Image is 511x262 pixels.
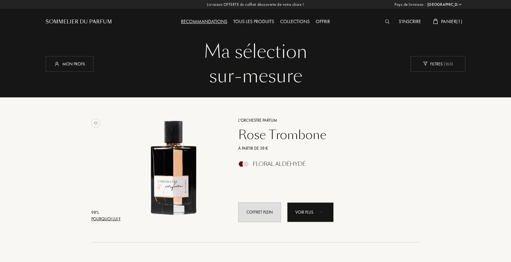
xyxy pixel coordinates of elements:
[50,64,461,88] div: sur-mesure
[277,18,313,25] a: Collections
[234,128,411,142] a: Rose Trombone
[178,18,230,25] a: Recommandations
[234,162,411,169] a: Floral Aldéhydé
[238,202,281,222] div: Coffret plein
[395,2,426,8] span: Pays de livraison :
[46,56,93,72] div: Mon profil
[396,18,424,26] div: S'inscrire
[313,18,333,26] div: Offrir
[91,209,120,216] div: 98 %
[91,216,120,222] div: Pourquoi lui ?
[385,19,390,24] img: search_icn_white.svg
[230,18,277,26] div: Tous les produits
[54,61,60,67] img: profil_icn_w.svg
[441,18,462,25] span: Panier ( 1 )
[50,40,461,64] div: Ma sélection
[411,56,465,72] div: Filtres
[230,18,277,25] a: Tous les produits
[277,18,313,26] div: Collections
[423,62,428,66] img: new_filter_w.svg
[178,18,230,26] div: Recommandations
[287,202,334,222] div: Voir plus
[234,117,411,124] a: L'Orchestre Parfum
[123,116,224,218] img: Rose Trombone L'Orchestre Parfum
[287,202,334,222] a: Voir plusanimation
[123,110,229,229] a: Rose Trombone L'Orchestre Parfum
[91,119,100,128] img: no_like_p.png
[253,161,306,167] div: Floral Aldéhydé
[443,61,453,66] span: ( 163 )
[234,145,411,152] a: À partir de 38 €
[319,206,331,218] div: animation
[433,19,438,24] img: cart_white.svg
[396,18,424,25] a: S'inscrire
[46,18,112,26] a: Sommelier du Parfum
[313,18,333,25] a: Offrir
